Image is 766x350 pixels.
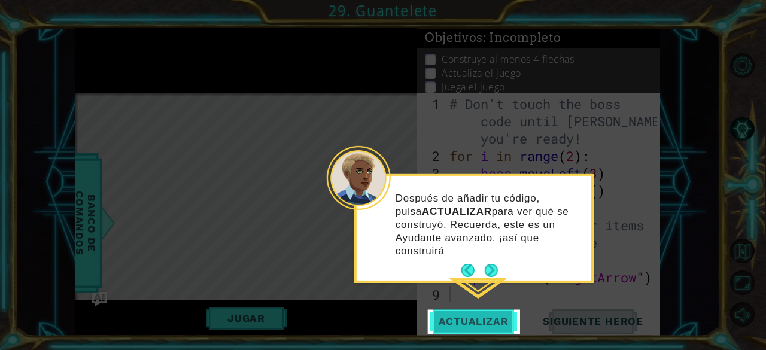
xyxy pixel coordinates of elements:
[461,264,485,277] button: Back
[427,309,521,334] button: Actualizar
[427,315,521,327] span: Actualizar
[422,205,492,217] strong: ACTUALIZAR
[396,191,583,257] p: Después de añadir tu código, pulsa para ver qué se construyó. Recuerda, este es un Ayudante avanz...
[485,264,498,277] button: Next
